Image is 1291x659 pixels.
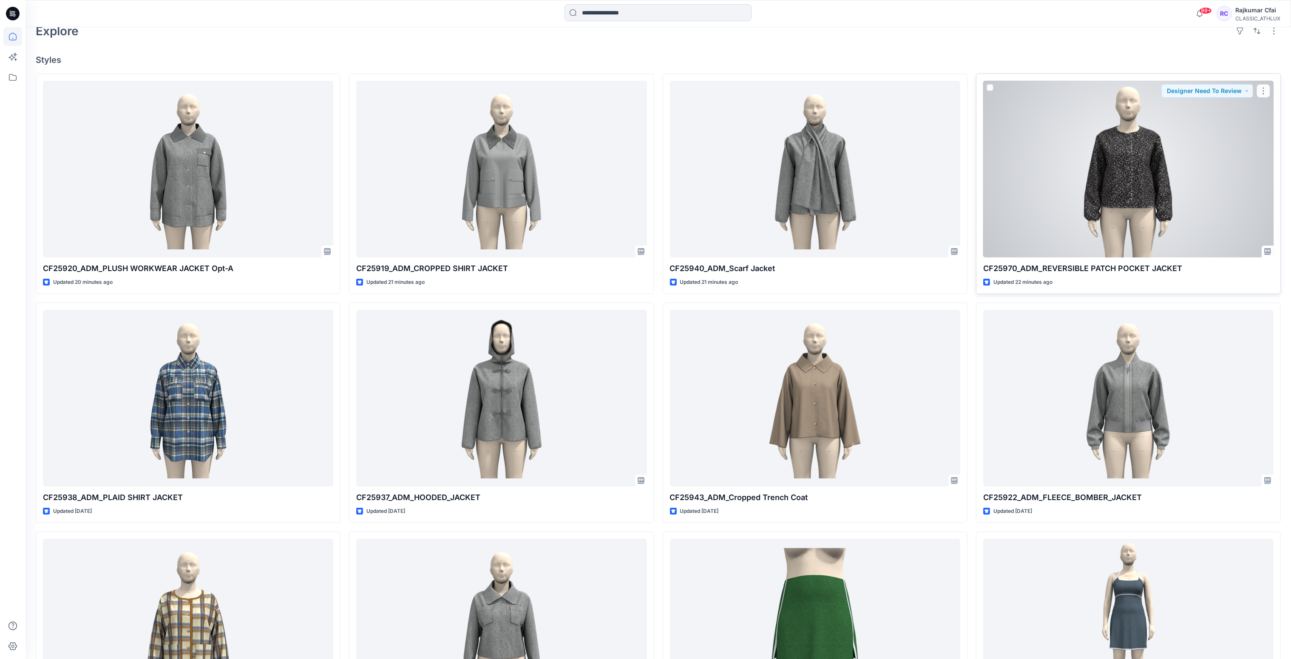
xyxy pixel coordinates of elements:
a: CF25919_ADM_CROPPED SHIRT JACKET [356,81,647,258]
p: Updated 20 minutes ago [53,278,113,287]
div: CLASSIC_ATHLUX [1235,15,1280,22]
p: CF25920_ADM_PLUSH WORKWEAR JACKET Opt-A [43,263,333,274]
p: Updated 21 minutes ago [680,278,738,287]
p: CF25938_ADM_PLAID SHIRT JACKET [43,492,333,503]
a: CF25922_ADM_FLEECE_BOMBER_JACKET [983,310,1274,487]
p: Updated [DATE] [53,507,92,516]
a: CF25938_ADM_PLAID SHIRT JACKET [43,310,333,487]
a: CF25943_ADM_Cropped Trench Coat [670,310,960,487]
h2: Explore [36,24,79,38]
div: Rajkumar Cfai [1235,5,1280,15]
h4: Styles [36,55,1281,65]
p: CF25943_ADM_Cropped Trench Coat [670,492,960,503]
p: CF25919_ADM_CROPPED SHIRT JACKET [356,263,647,274]
a: CF25940_ADM_Scarf Jacket [670,81,960,258]
a: CF25920_ADM_PLUSH WORKWEAR JACKET Opt-A [43,81,333,258]
p: CF25970_ADM_REVERSIBLE PATCH POCKET JACKET [983,263,1274,274]
a: CF25970_ADM_REVERSIBLE PATCH POCKET JACKET [983,81,1274,258]
p: CF25937_ADM_HOODED_JACKET [356,492,647,503]
p: Updated [DATE] [680,507,719,516]
p: Updated [DATE] [993,507,1032,516]
p: Updated [DATE] [366,507,405,516]
p: Updated 21 minutes ago [366,278,425,287]
a: CF25937_ADM_HOODED_JACKET [356,310,647,487]
p: CF25922_ADM_FLEECE_BOMBER_JACKET [983,492,1274,503]
div: RC [1217,6,1232,21]
p: CF25940_ADM_Scarf Jacket [670,263,960,274]
span: 99+ [1199,7,1212,14]
p: Updated 22 minutes ago [993,278,1053,287]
